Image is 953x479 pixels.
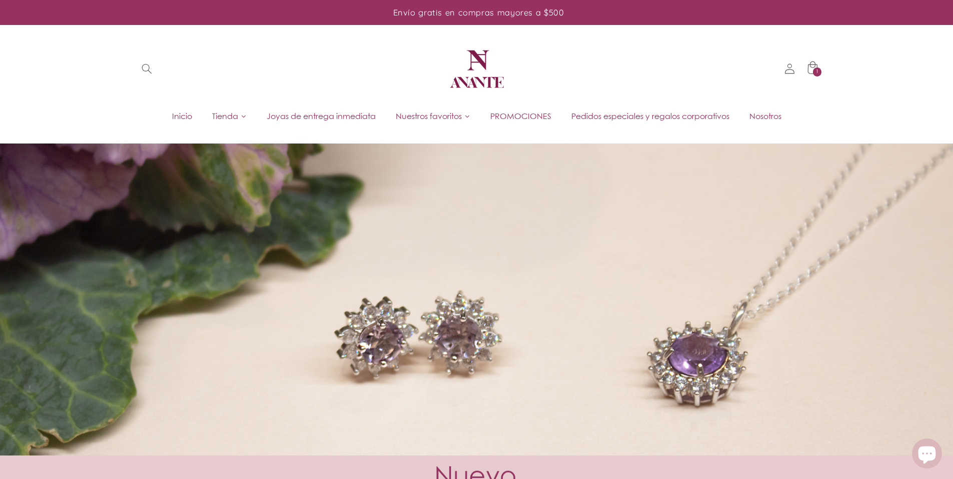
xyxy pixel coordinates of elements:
span: Inicio [172,110,192,121]
a: Tienda [202,108,257,123]
a: Nuestros favoritos [386,108,480,123]
span: Nuestros favoritos [396,110,462,121]
span: PROMOCIONES [490,110,551,121]
span: 1 [816,67,819,76]
a: PROMOCIONES [480,108,561,123]
summary: Búsqueda [135,57,158,80]
span: Pedidos especiales y regalos corporativos [571,110,729,121]
a: Pedidos especiales y regalos corporativos [561,108,739,123]
a: Inicio [162,108,202,123]
span: Tienda [212,110,238,121]
img: Anante Joyería | Diseño mexicano [447,39,507,99]
a: Joyas de entrega inmediata [257,108,386,123]
span: Envío gratis en compras mayores a $500 [393,7,564,17]
a: Nosotros [739,108,791,123]
span: Joyas de entrega inmediata [267,110,376,121]
inbox-online-store-chat: Chat de la tienda online Shopify [909,438,945,471]
a: Anante Joyería | Diseño mexicano [443,35,511,103]
span: Nosotros [749,110,781,121]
